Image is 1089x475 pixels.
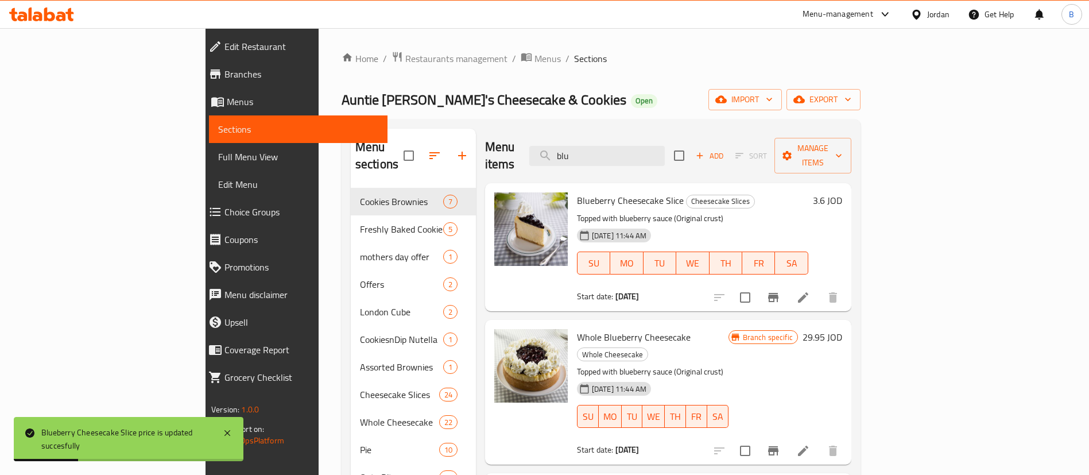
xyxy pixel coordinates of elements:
[360,388,439,401] span: Cheesecake Slices
[796,92,851,107] span: export
[199,253,387,281] a: Promotions
[615,289,640,304] b: [DATE]
[360,195,443,208] span: Cookies Brownies
[565,52,569,65] li: /
[227,95,378,109] span: Menus
[819,437,847,465] button: delete
[708,89,782,110] button: import
[714,255,738,272] span: TH
[784,141,842,170] span: Manage items
[521,51,561,66] a: Menus
[224,40,378,53] span: Edit Restaurant
[351,188,476,215] div: Cookies Brownies7
[686,405,707,428] button: FR
[577,442,614,457] span: Start date:
[440,417,457,428] span: 22
[803,7,873,21] div: Menu-management
[439,388,458,401] div: items
[819,284,847,311] button: delete
[444,224,457,235] span: 5
[603,408,617,425] span: MO
[587,230,651,241] span: [DATE] 11:44 AM
[360,415,439,429] span: Whole Cheesecake
[599,405,622,428] button: MO
[218,150,378,164] span: Full Menu View
[718,92,773,107] span: import
[218,177,378,191] span: Edit Menu
[786,89,861,110] button: export
[694,149,725,163] span: Add
[405,52,507,65] span: Restaurants management
[774,138,851,173] button: Manage items
[211,402,239,417] span: Version:
[199,198,387,226] a: Choice Groups
[360,360,443,374] span: Assorted Brownies
[796,291,810,304] a: Edit menu item
[199,226,387,253] a: Coupons
[360,277,443,291] span: Offers
[578,348,648,361] span: Whole Cheesecake
[224,67,378,81] span: Branches
[224,233,378,246] span: Coupons
[710,252,742,275] button: TH
[351,326,476,353] div: CookiesnDip Nutella1
[351,298,476,326] div: London Cube2
[494,192,568,266] img: Blueberry Cheesecake Slice
[676,252,709,275] button: WE
[644,252,676,275] button: TU
[712,408,724,425] span: SA
[360,250,443,264] div: mothers day offer
[209,143,387,171] a: Full Menu View
[687,195,754,208] span: Cheesecake Slices
[443,250,458,264] div: items
[759,284,787,311] button: Branch-specific-item
[392,51,507,66] a: Restaurants management
[211,433,284,448] a: Support.OpsPlatform
[351,271,476,298] div: Offers2
[224,288,378,302] span: Menu disclaimer
[691,408,703,425] span: FR
[534,52,561,65] span: Menus
[577,329,691,346] span: Whole Blueberry Cheesecake
[224,370,378,384] span: Grocery Checklist
[691,147,728,165] button: Add
[647,408,660,425] span: WE
[443,222,458,236] div: items
[351,353,476,381] div: Assorted Brownies1
[199,308,387,336] a: Upsell
[199,33,387,60] a: Edit Restaurant
[443,305,458,319] div: items
[224,315,378,329] span: Upsell
[443,360,458,374] div: items
[199,281,387,308] a: Menu disclaimer
[775,252,808,275] button: SA
[796,444,810,458] a: Edit menu item
[626,408,638,425] span: TU
[199,60,387,88] a: Branches
[574,52,607,65] span: Sections
[444,252,457,262] span: 1
[759,437,787,465] button: Branch-specific-item
[529,146,665,166] input: search
[1069,8,1074,21] span: B
[360,443,439,457] span: Pie
[648,255,672,272] span: TU
[224,260,378,274] span: Promotions
[444,196,457,207] span: 7
[577,211,808,226] p: Topped with blueberry sauce (Original crust)
[224,205,378,219] span: Choice Groups
[440,389,457,400] span: 24
[738,332,797,343] span: Branch specific
[351,436,476,464] div: Pie10
[199,336,387,364] a: Coverage Report
[577,252,610,275] button: SU
[360,333,443,346] span: CookiesnDip Nutella
[733,285,757,310] span: Select to update
[681,255,704,272] span: WE
[448,142,476,169] button: Add section
[577,289,614,304] span: Start date:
